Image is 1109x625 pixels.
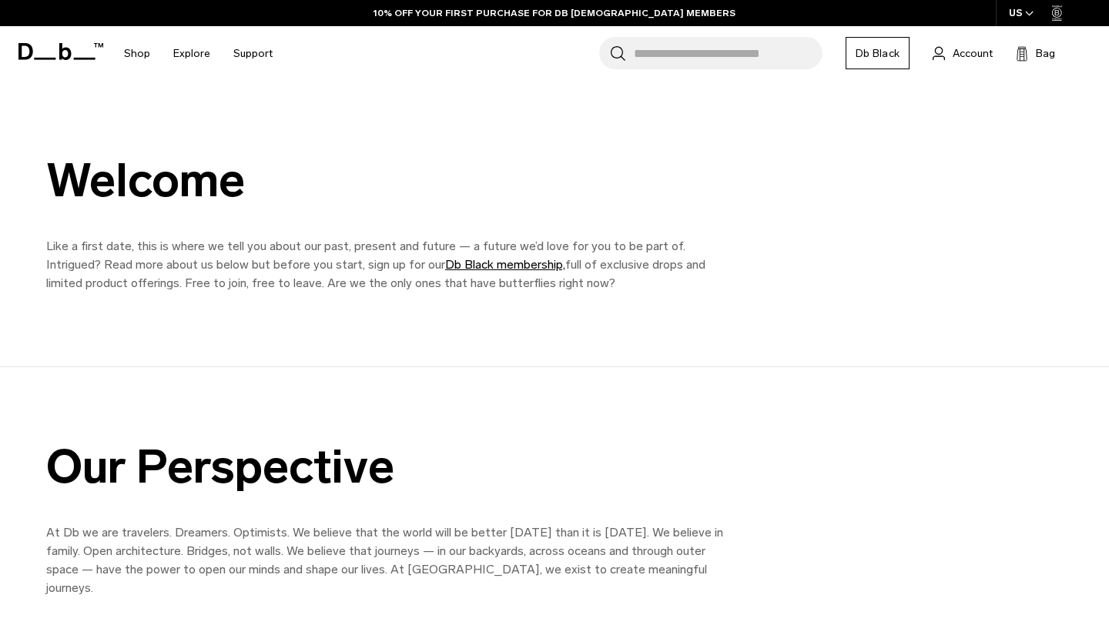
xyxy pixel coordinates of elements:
[112,26,284,81] nav: Main Navigation
[46,237,739,292] p: Like a first date, this is where we tell you about our past, present and future — a future we’d l...
[846,37,910,69] a: Db Black
[124,26,150,81] a: Shop
[933,44,993,62] a: Account
[46,523,739,597] p: At Db we are travelers. Dreamers. Optimists. We believe that the world will be better [DATE] than...
[1036,45,1055,62] span: Bag
[1016,44,1055,62] button: Bag
[46,155,739,206] div: Welcome
[233,26,273,81] a: Support
[445,257,565,272] a: Db Black membership,
[374,6,735,20] a: 10% OFF YOUR FIRST PURCHASE FOR DB [DEMOGRAPHIC_DATA] MEMBERS
[46,441,739,493] div: Our Perspective
[953,45,993,62] span: Account
[173,26,210,81] a: Explore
